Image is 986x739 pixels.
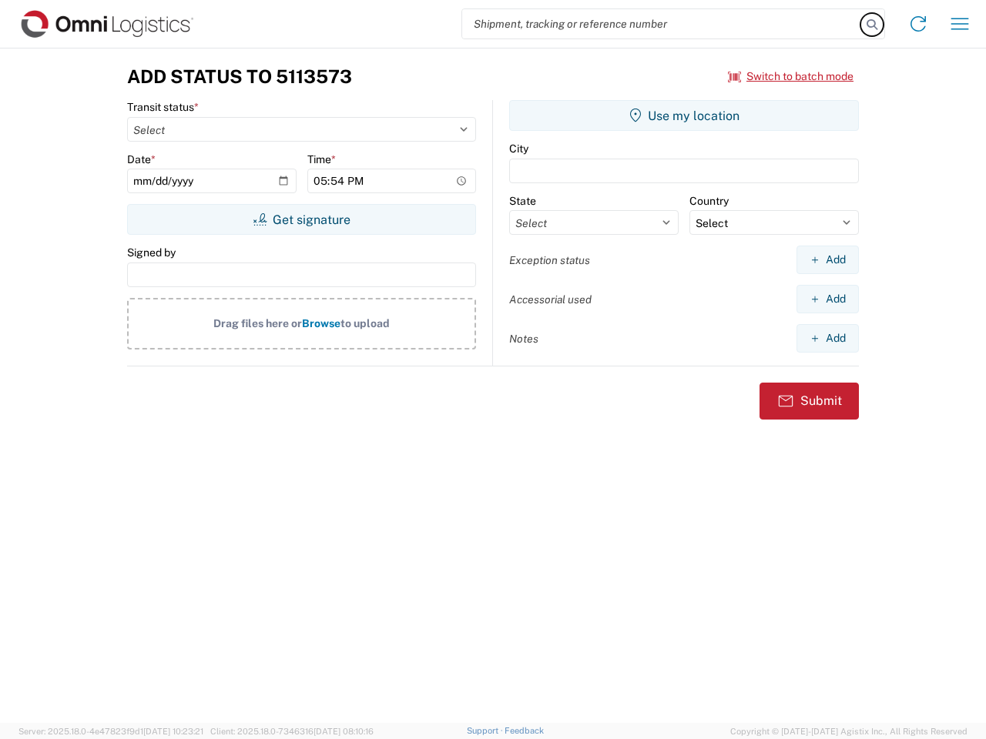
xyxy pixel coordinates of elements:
[462,9,861,38] input: Shipment, tracking or reference number
[509,194,536,208] label: State
[797,246,859,274] button: Add
[302,317,340,329] span: Browse
[509,293,592,306] label: Accessorial used
[127,246,176,259] label: Signed by
[797,285,859,313] button: Add
[509,253,590,267] label: Exception status
[213,317,302,329] span: Drag files here or
[127,100,199,114] label: Transit status
[467,726,505,735] a: Support
[314,727,374,736] span: [DATE] 08:10:16
[127,65,352,88] h3: Add Status to 5113573
[18,727,203,736] span: Server: 2025.18.0-4e47823f9d1
[127,152,156,166] label: Date
[728,64,854,89] button: Switch to batch mode
[797,324,859,353] button: Add
[509,142,528,155] label: City
[340,317,390,329] span: to upload
[760,383,859,420] button: Submit
[509,100,859,131] button: Use my location
[730,724,968,738] span: Copyright © [DATE]-[DATE] Agistix Inc., All Rights Reserved
[127,204,476,235] button: Get signature
[509,332,538,346] label: Notes
[210,727,374,736] span: Client: 2025.18.0-7346316
[505,726,544,735] a: Feedback
[143,727,203,736] span: [DATE] 10:23:21
[307,152,336,166] label: Time
[689,194,729,208] label: Country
